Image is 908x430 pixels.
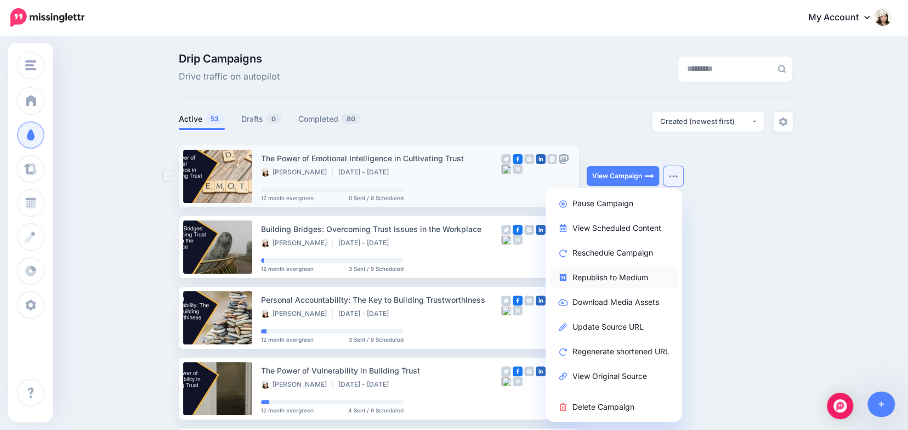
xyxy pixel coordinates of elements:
li: [DATE] - [DATE] [338,309,394,318]
img: facebook-square.png [513,296,523,305]
li: [DATE] - [DATE] [338,168,394,177]
a: Regenerate shortened URL [550,341,678,362]
a: View Original Source [550,365,678,387]
button: Created (newest first) [652,112,764,132]
a: View Scheduled Content [550,217,678,239]
div: The Power of Vulnerability in Building Trust [261,364,501,377]
img: facebook-square.png [513,225,523,235]
a: Download Media Assets [550,291,678,313]
a: Completed80 [298,112,361,126]
img: linkedin-square.png [536,366,546,376]
img: bluesky-grey-square.png [501,305,511,315]
a: Drafts0 [241,112,282,126]
span: 12 month evergreen [261,195,314,201]
img: menu.png [25,60,36,70]
img: facebook-square.png [513,366,523,376]
a: Delete Campaign [550,396,678,417]
a: Update Source URL [550,316,678,337]
img: twitter-grey-square.png [501,366,511,376]
div: Open Intercom Messenger [827,393,853,419]
a: My Account [797,4,892,31]
a: View Campaign [587,166,659,186]
a: Active53 [179,112,225,126]
img: facebook-square.png [513,154,523,164]
img: linkedin-square.png [536,154,546,164]
div: Created (newest first) [660,116,751,127]
img: instagram-grey-square.png [524,296,534,305]
img: medium-grey-square.png [513,376,523,386]
img: medium-grey-square.png [513,164,523,174]
img: twitter-grey-square.png [501,296,511,305]
img: Missinglettr [10,8,84,27]
img: instagram-grey-square.png [524,225,534,235]
span: 12 month evergreen [261,266,314,271]
img: instagram-grey-square.png [524,154,534,164]
img: twitter-grey-square.png [501,225,511,235]
span: 12 month evergreen [261,408,314,413]
img: medium-grey-square.png [513,235,523,245]
a: Reschedule Campaign [550,242,678,263]
a: Pause Campaign [550,193,678,214]
li: [PERSON_NAME] [261,309,333,318]
div: Building Bridges: Overcoming Trust Issues in the Workplace [261,223,501,235]
img: bluesky-grey-square.png [501,164,511,174]
span: Drive traffic on autopilot [179,70,280,84]
span: 53 [205,114,224,124]
span: 3 Sent / 9 Scheduled [349,337,404,342]
img: mastodon-grey-square.png [559,154,569,164]
span: Drip Campaigns [179,53,280,64]
img: linkedin-square.png [536,296,546,305]
li: [PERSON_NAME] [261,380,333,389]
li: [PERSON_NAME] [261,239,333,247]
span: 0 [266,114,281,124]
div: Personal Accountability: The Key to Building Trustworthiness [261,293,501,306]
li: [DATE] - [DATE] [338,380,394,389]
img: bluesky-grey-square.png [501,235,511,245]
img: twitter-grey-square.png [501,154,511,164]
img: linkedin-square.png [536,225,546,235]
span: 4 Sent / 9 Scheduled [348,408,404,413]
img: bluesky-grey-square.png [501,376,511,386]
img: instagram-grey-square.png [524,366,534,376]
img: settings-grey.png [779,117,787,126]
li: [PERSON_NAME] [261,168,333,177]
img: google_business-grey-square.png [547,154,557,164]
span: 80 [341,114,361,124]
div: The Power of Emotional Intelligence in Cultivating Trust [261,152,501,165]
span: 0 Sent / 9 Scheduled [349,195,404,201]
li: [DATE] - [DATE] [338,239,394,247]
img: arrow-long-right-white.png [645,172,654,180]
span: 3 Sent / 9 Scheduled [349,266,404,271]
img: medium-grey-square.png [513,305,523,315]
img: search-grey-6.png [778,65,786,73]
img: dots.png [669,174,678,178]
span: 12 month evergreen [261,337,314,342]
a: Republish to Medium [550,267,678,288]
